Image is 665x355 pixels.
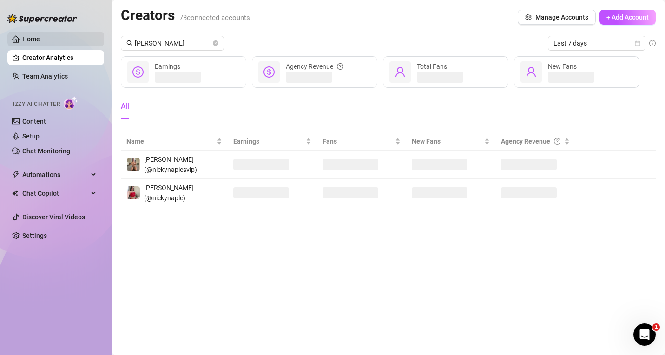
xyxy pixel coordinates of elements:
img: logo-BBDzfeDw.svg [7,14,77,23]
a: Chat Monitoring [22,147,70,155]
span: question-circle [554,136,560,146]
a: Settings [22,232,47,239]
span: Chat Copilot [22,186,88,201]
span: + Add Account [606,13,649,21]
iframe: Intercom live chat [633,323,656,346]
img: Chat Copilot [12,190,18,197]
th: Earnings [228,132,317,151]
span: 1 [652,323,660,331]
span: search [126,40,133,46]
span: question-circle [337,61,343,72]
th: Fans [317,132,406,151]
span: user [395,66,406,78]
div: Agency Revenue [501,136,563,146]
span: [PERSON_NAME] (@nickynaple) [144,184,194,202]
button: + Add Account [599,10,656,25]
span: 73 connected accounts [179,13,250,22]
span: Last 7 days [553,36,640,50]
h2: Creators [121,7,250,24]
span: setting [525,14,532,20]
a: Creator Analytics [22,50,97,65]
a: Setup [22,132,40,140]
th: New Fans [406,132,495,151]
span: Fans [323,136,393,146]
div: All [121,101,129,112]
button: close-circle [213,40,218,46]
span: calendar [635,40,640,46]
span: New Fans [412,136,482,146]
a: Content [22,118,46,125]
span: thunderbolt [12,171,20,178]
span: Manage Accounts [535,13,588,21]
span: Name [126,136,215,146]
span: Total Fans [417,63,447,70]
th: Name [121,132,228,151]
img: Nicky (@nickynaplesvip) [127,158,140,171]
span: user [526,66,537,78]
span: info-circle [649,40,656,46]
span: dollar-circle [132,66,144,78]
img: AI Chatter [64,96,78,110]
span: [PERSON_NAME] (@nickynaplesvip) [144,156,197,173]
a: Team Analytics [22,72,68,80]
a: Discover Viral Videos [22,213,85,221]
span: Earnings [233,136,304,146]
div: Agency Revenue [286,61,343,72]
span: New Fans [548,63,577,70]
span: Izzy AI Chatter [13,100,60,109]
span: dollar-circle [263,66,275,78]
span: Automations [22,167,88,182]
button: Manage Accounts [518,10,596,25]
input: Search creators [135,38,211,48]
img: Nicky (@nickynaple) [127,186,140,199]
a: Home [22,35,40,43]
span: Earnings [155,63,180,70]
